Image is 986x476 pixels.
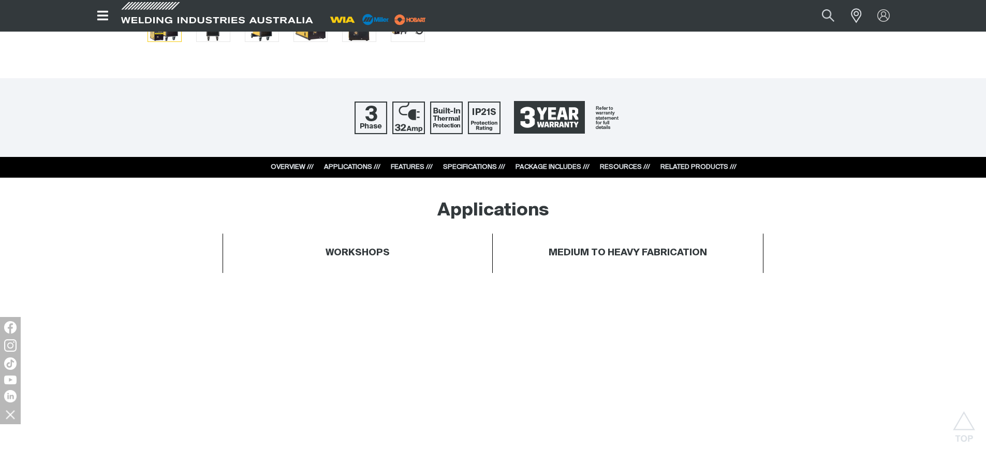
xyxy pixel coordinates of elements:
input: Product name or item number... [797,4,845,27]
img: Three Phase [355,102,387,134]
h4: MEDIUM TO HEAVY FABRICATION [549,247,707,259]
button: Scroll to top [952,411,976,435]
img: Instagram [4,339,17,352]
img: hide socials [2,406,19,423]
h2: Applications [437,199,549,222]
img: TikTok [4,357,17,370]
a: APPLICATIONS /// [324,164,380,170]
img: IP21S Protection Rating [468,102,501,134]
img: miller [391,12,429,27]
button: Search products [811,4,846,27]
a: OVERVIEW /// [271,164,314,170]
img: YouTube [4,376,17,384]
img: 32 Amp Supply Plug [392,102,425,134]
a: FEATURES /// [391,164,433,170]
a: SPECIFICATIONS /// [443,164,505,170]
a: RELATED PRODUCTS /// [660,164,737,170]
img: LinkedIn [4,390,17,402]
a: miller [391,16,429,23]
h4: WORKSHOPS [326,247,390,259]
a: RESOURCES /// [600,164,650,170]
img: Facebook [4,321,17,334]
img: Built In Thermal Protection [430,102,463,134]
a: PACKAGE INCLUDES /// [516,164,590,170]
a: 3 Year Warranty [506,96,632,139]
